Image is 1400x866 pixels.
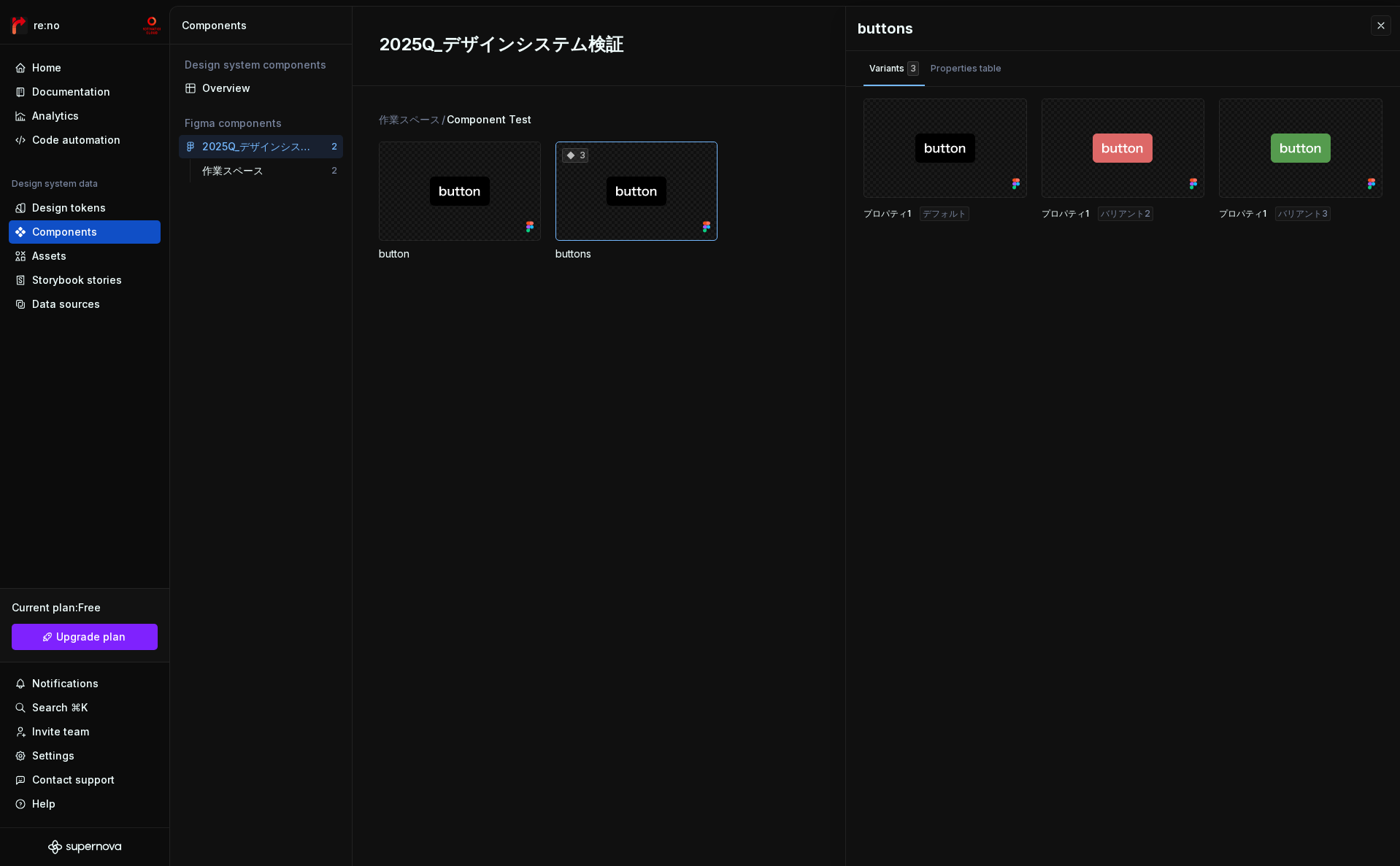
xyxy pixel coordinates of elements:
div: Analytics [32,109,79,123]
span: デフォルト [923,208,966,220]
div: 作業スペース [379,112,440,127]
span: プロパティ1 [1042,208,1089,220]
div: Variants [869,61,919,76]
div: 3buttons [555,142,718,261]
span: / [442,112,445,127]
a: Data sources [9,293,161,316]
a: Code automation [9,128,161,152]
span: Component Test [447,112,531,127]
div: Figma components [185,116,337,131]
div: Code automation [32,133,120,147]
span: バリアント2 [1101,208,1150,220]
div: 2 [331,165,337,177]
div: 2 [331,141,337,152]
div: Assets [32,249,66,263]
div: Design system data [12,178,98,190]
div: Invite team [32,724,89,739]
button: Notifications [9,672,161,695]
div: re:no [34,18,60,33]
div: Properties table [931,61,1001,76]
button: Search ⌘K [9,696,161,719]
div: 3 [907,61,919,76]
div: button [379,142,541,261]
img: mc-develop [143,17,161,34]
div: Help [32,797,55,811]
a: Overview [179,77,343,100]
a: Components [9,220,161,244]
button: re:nomc-develop [3,9,166,41]
div: Home [32,61,61,75]
h2: 2025Q_デザインシステム検証 [379,33,965,56]
a: Home [9,56,161,80]
div: Current plan : Free [12,600,158,615]
a: Assets [9,244,161,268]
div: buttons [858,18,1356,39]
a: Invite team [9,720,161,743]
span: バリアント3 [1278,208,1328,220]
div: Documentation [32,85,110,99]
span: Upgrade plan [56,630,126,644]
div: Components [32,225,97,239]
a: Design tokens [9,196,161,220]
a: 作業スペース2 [196,159,343,182]
a: 2025Q_デザインシステム検証2 [179,135,343,158]
div: 3 [562,148,588,163]
div: Search ⌘K [32,700,88,715]
div: Settings [32,749,74,763]
div: Components [182,18,346,33]
img: 4ec385d3-6378-425b-8b33-6545918efdc5.png [10,17,28,34]
a: Documentation [9,80,161,104]
div: 作業スペース [202,163,269,178]
div: button [379,247,541,261]
a: Storybook stories [9,268,161,292]
button: Contact support [9,768,161,792]
button: Help [9,792,161,816]
div: Design tokens [32,201,106,215]
a: Settings [9,744,161,768]
a: Upgrade plan [12,624,158,650]
div: Storybook stories [32,273,122,287]
div: Contact support [32,773,115,787]
svg: Supernova Logo [48,840,121,854]
div: Data sources [32,297,100,312]
div: Overview [202,81,337,96]
span: プロパティ1 [1219,208,1266,220]
span: プロパティ1 [864,208,911,220]
div: Design system components [185,58,337,72]
div: 2025Q_デザインシステム検証 [202,139,311,154]
div: Notifications [32,676,99,691]
div: buttons [555,247,718,261]
a: Analytics [9,104,161,128]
